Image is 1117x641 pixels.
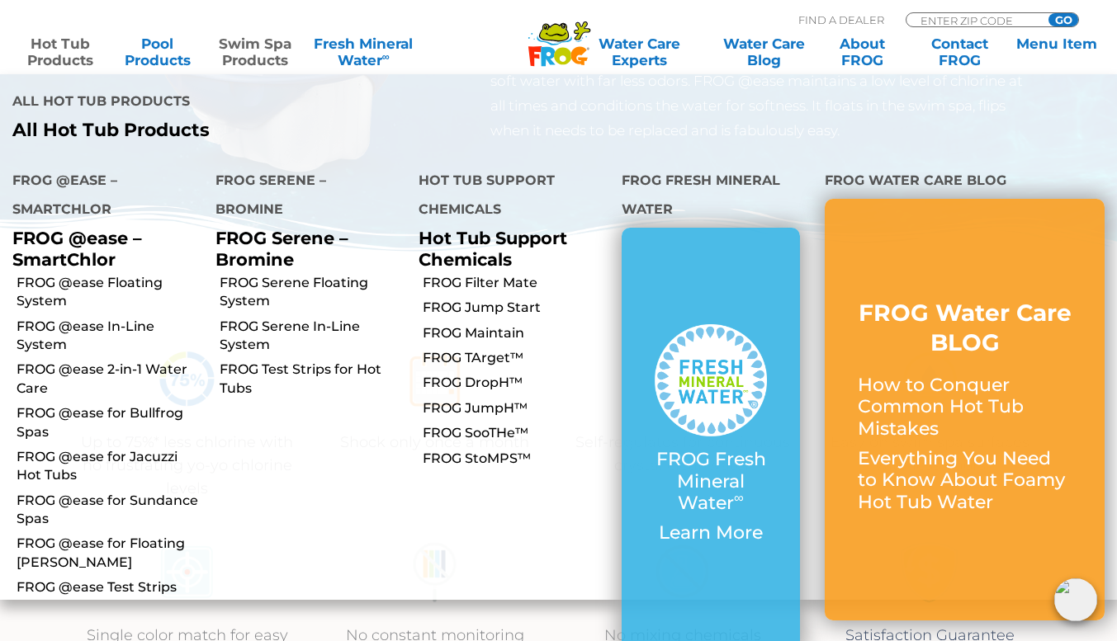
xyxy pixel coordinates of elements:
p: Learn More [655,522,767,544]
h4: FROG @ease – SmartChlor [12,166,191,228]
a: Hot TubProducts [17,35,103,68]
a: PoolProducts [114,35,201,68]
p: FROG Fresh Mineral Water [655,449,767,514]
h4: FROG Serene – Bromine [215,166,394,228]
a: FROG Test Strips for Hot Tubs [220,361,406,398]
a: FROG @ease for Floating [PERSON_NAME] [17,535,203,572]
a: FROG @ease Test Strips [17,578,203,596]
p: FROG Serene – Bromine [215,228,394,269]
h4: All Hot Tub Products [12,87,547,120]
a: AboutFROG [819,35,906,68]
a: Water CareBlog [721,35,807,68]
a: FROG TArget™ [423,349,609,367]
h4: Hot Tub Support Chemicals [419,166,597,228]
a: FROG DropH™ [423,374,609,392]
a: FROG JumpH™ [423,399,609,417]
h4: FROG Water Care Blog [825,166,1105,199]
a: FROG StoMPS™ [423,450,609,468]
a: Fresh MineralWater∞ [310,35,418,68]
p: Find A Dealer [798,12,884,27]
a: FROG Serene In-Line System [220,318,406,355]
a: Menu Item [1014,35,1100,68]
a: FROG SooTHe™ [423,424,609,442]
a: FROG @ease for Jacuzzi Hot Tubs [17,448,203,485]
a: FROG Serene Floating System [220,274,406,311]
p: FROG @ease – SmartChlor [12,228,191,269]
a: FROG @ease In-Line System [17,318,203,355]
a: FROG Maintain [423,324,609,342]
a: ContactFROG [916,35,1003,68]
sup: ∞ [382,50,390,63]
a: FROG @ease Floating System [17,274,203,311]
input: Zip Code Form [919,13,1030,27]
a: FROG Jump Start [423,299,609,317]
p: Everything You Need to Know About Foamy Hot Tub Water [858,448,1072,513]
input: GO [1048,13,1078,26]
h3: FROG Water Care BLOG [858,298,1072,358]
sup: ∞ [734,489,744,506]
a: FROG @ease for Sundance Spas [17,492,203,529]
a: FROG Water Care BLOG How to Conquer Common Hot Tub Mistakes Everything You Need to Know About Foa... [858,298,1072,521]
a: All Hot Tub Products [12,120,547,141]
a: FROG Filter Mate [423,274,609,292]
a: FROG @ease for Bullfrog Spas [17,404,203,441]
a: Hot Tub Support Chemicals [419,228,567,269]
a: FROG @ease 2-in-1 Water Care [17,361,203,398]
img: openIcon [1054,578,1097,621]
a: Water CareExperts [570,35,711,68]
a: Swim SpaProducts [211,35,298,68]
p: How to Conquer Common Hot Tub Mistakes [858,375,1072,440]
a: FROG Fresh Mineral Water∞ Learn More [655,324,767,553]
h4: FROG Fresh Mineral Water [622,166,800,228]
